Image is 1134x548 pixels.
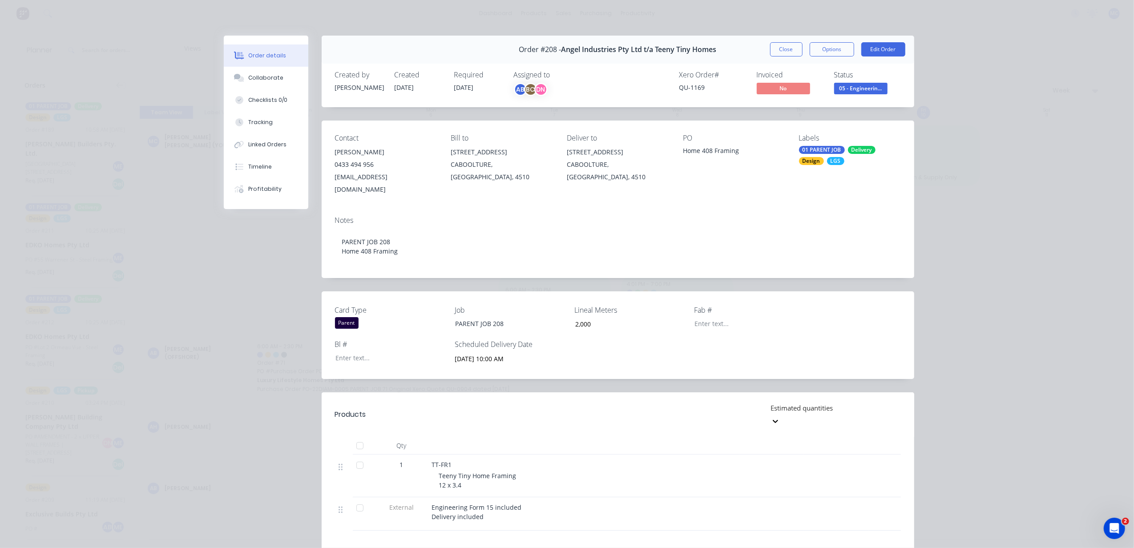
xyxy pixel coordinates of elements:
[810,42,854,56] button: Options
[335,305,446,315] label: Card Type
[375,437,428,455] div: Qty
[451,146,553,158] div: [STREET_ADDRESS]
[679,83,746,92] div: QU-1169
[861,42,905,56] button: Edit Order
[799,134,901,142] div: Labels
[455,305,566,315] label: Job
[1122,518,1129,525] span: 2
[827,157,844,165] div: LGS
[335,83,384,92] div: [PERSON_NAME]
[451,134,553,142] div: Bill to
[519,45,561,54] span: Order #208 -
[400,460,404,469] span: 1
[834,83,888,94] span: 05 - Engineerin...
[335,71,384,79] div: Created by
[834,71,901,79] div: Status
[248,185,282,193] div: Profitability
[799,146,845,154] div: 01 PARENT JOB
[448,317,559,330] div: PARENT JOB 208
[335,158,437,171] div: 0433 494 956
[448,352,559,365] input: Enter date and time
[451,158,553,183] div: CABOOLTURE, [GEOGRAPHIC_DATA], 4510
[335,146,437,158] div: [PERSON_NAME]
[454,83,474,92] span: [DATE]
[439,471,517,489] span: Teeny Tiny Home Framing 12 x 3.4
[574,305,686,315] label: Lineal Meters
[1104,518,1125,539] iframe: Intercom live chat
[395,83,414,92] span: [DATE]
[248,118,273,126] div: Tracking
[757,83,810,94] span: No
[683,134,785,142] div: PO
[432,503,522,521] span: Engineering Form 15 included Delivery included
[454,71,503,79] div: Required
[335,317,359,329] div: Parent
[799,157,824,165] div: Design
[335,339,446,350] label: Bl #
[561,45,717,54] span: Angel Industries Pty Ltd t/a Teeny Tiny Homes
[335,409,366,420] div: Products
[514,83,548,96] button: ABBCDN
[534,83,548,96] div: DN
[848,146,876,154] div: Delivery
[567,146,669,183] div: [STREET_ADDRESS]CABOOLTURE, [GEOGRAPHIC_DATA], 4510
[248,141,287,149] div: Linked Orders
[379,503,425,512] span: External
[514,71,603,79] div: Assigned to
[224,111,308,133] button: Tracking
[567,146,669,158] div: [STREET_ADDRESS]
[683,146,785,158] div: Home 408 Framing
[432,460,452,469] span: TT-FR1
[224,89,308,111] button: Checklists 0/0
[679,71,746,79] div: Xero Order #
[770,42,803,56] button: Close
[451,146,553,183] div: [STREET_ADDRESS]CABOOLTURE, [GEOGRAPHIC_DATA], 4510
[567,134,669,142] div: Deliver to
[395,71,444,79] div: Created
[248,74,283,82] div: Collaborate
[757,71,823,79] div: Invoiced
[567,158,669,183] div: CABOOLTURE, [GEOGRAPHIC_DATA], 4510
[248,96,287,104] div: Checklists 0/0
[514,83,527,96] div: AB
[335,216,901,225] div: Notes
[834,83,888,96] button: 05 - Engineerin...
[224,178,308,200] button: Profitability
[248,52,286,60] div: Order details
[455,339,566,350] label: Scheduled Delivery Date
[694,305,805,315] label: Fab #
[224,156,308,178] button: Timeline
[224,133,308,156] button: Linked Orders
[224,67,308,89] button: Collaborate
[568,317,685,330] input: Enter number...
[335,134,437,142] div: Contact
[335,146,437,196] div: [PERSON_NAME]0433 494 956[EMAIL_ADDRESS][DOMAIN_NAME]
[248,163,272,171] div: Timeline
[335,171,437,196] div: [EMAIL_ADDRESS][DOMAIN_NAME]
[335,228,901,265] div: PARENT JOB 208 Home 408 Framing
[524,83,537,96] div: BC
[224,44,308,67] button: Order details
